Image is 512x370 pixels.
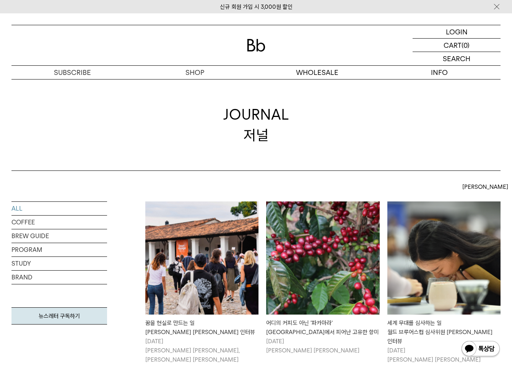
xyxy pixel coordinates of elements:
a: COFFEE [11,216,107,229]
p: [DATE] [PERSON_NAME] [PERSON_NAME] [266,337,379,355]
img: 어디의 커피도 아닌 '파카마라'엘살바도르에서 피어난 고유한 향미 [266,201,379,315]
img: 꿈을 현실로 만드는 일빈보야지 탁승희 대표 인터뷰 [145,201,258,315]
p: [DATE] [PERSON_NAME] [PERSON_NAME], [PERSON_NAME] [PERSON_NAME] [145,337,258,364]
a: SUBSCRIBE [11,66,134,79]
span: [PERSON_NAME] [462,182,508,191]
a: STUDY [11,257,107,270]
div: 세계 무대를 심사하는 일 월드 브루어스컵 심사위원 [PERSON_NAME] 인터뷰 [387,318,501,346]
img: 카카오톡 채널 1:1 채팅 버튼 [461,340,501,359]
p: (0) [462,39,470,52]
a: CART (0) [413,39,501,52]
p: CART [444,39,462,52]
a: BREW GUIDE [11,229,107,243]
p: SEARCH [443,52,470,65]
a: LOGIN [413,25,501,39]
a: 꿈을 현실로 만드는 일빈보야지 탁승희 대표 인터뷰 꿈을 현실로 만드는 일[PERSON_NAME] [PERSON_NAME] 인터뷰 [DATE][PERSON_NAME] [PERS... [145,201,258,364]
a: 세계 무대를 심사하는 일월드 브루어스컵 심사위원 크리스티 인터뷰 세계 무대를 심사하는 일월드 브루어스컵 심사위원 [PERSON_NAME] 인터뷰 [DATE][PERSON_NA... [387,201,501,364]
a: PROGRAM [11,243,107,256]
a: 어디의 커피도 아닌 '파카마라'엘살바도르에서 피어난 고유한 향미 어디의 커피도 아닌 '파카마라'[GEOGRAPHIC_DATA]에서 피어난 고유한 향미 [DATE][PERSON... [266,201,379,355]
a: 신규 회원 가입 시 3,000원 할인 [220,3,293,10]
div: JOURNAL 저널 [223,104,289,145]
a: BRAND [11,271,107,284]
div: 꿈을 현실로 만드는 일 [PERSON_NAME] [PERSON_NAME] 인터뷰 [145,318,258,337]
p: INFO [378,66,501,79]
a: SHOP [134,66,256,79]
img: 세계 무대를 심사하는 일월드 브루어스컵 심사위원 크리스티 인터뷰 [387,201,501,315]
a: ALL [11,202,107,215]
p: LOGIN [446,25,468,38]
a: 뉴스레터 구독하기 [11,307,107,325]
img: 로고 [247,39,265,52]
div: 어디의 커피도 아닌 '파카마라' [GEOGRAPHIC_DATA]에서 피어난 고유한 향미 [266,318,379,337]
p: WHOLESALE [256,66,379,79]
p: [DATE] [PERSON_NAME] [PERSON_NAME] [387,346,501,364]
